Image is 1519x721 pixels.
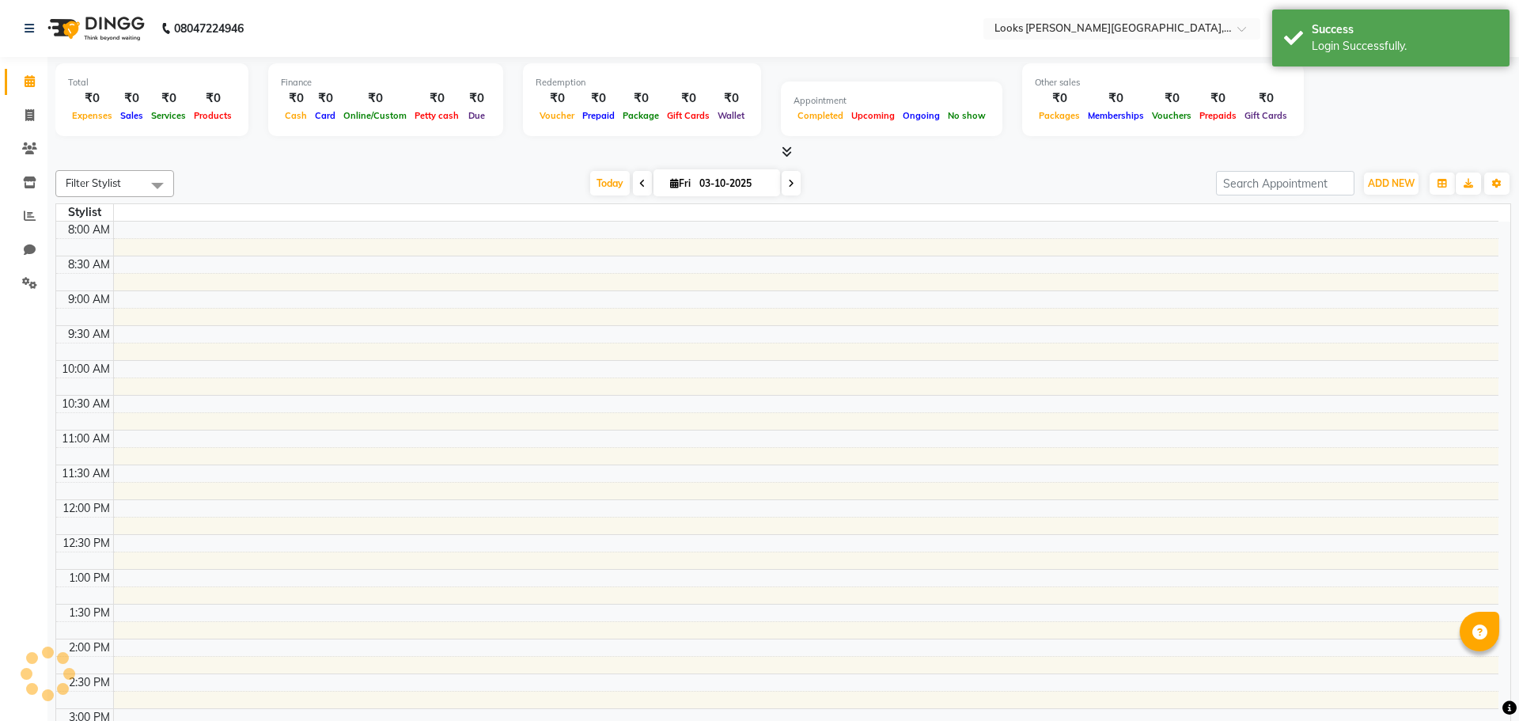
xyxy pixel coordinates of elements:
span: Card [311,110,339,121]
span: Services [147,110,190,121]
span: Vouchers [1148,110,1195,121]
div: ₹0 [578,89,619,108]
div: 1:30 PM [66,605,113,621]
span: Upcoming [847,110,899,121]
span: Prepaid [578,110,619,121]
div: Stylist [56,204,113,221]
div: 10:00 AM [59,361,113,378]
div: ₹0 [68,89,116,108]
div: ₹0 [619,89,663,108]
div: ₹0 [663,89,714,108]
span: Memberships [1084,110,1148,121]
span: No show [944,110,990,121]
div: ₹0 [1148,89,1195,108]
div: 12:00 PM [59,500,113,517]
span: Petty cash [411,110,463,121]
span: Fri [666,177,695,189]
span: Products [190,110,236,121]
b: 08047224946 [174,6,244,51]
div: ₹0 [1195,89,1241,108]
div: Other sales [1035,76,1291,89]
div: ₹0 [147,89,190,108]
div: ₹0 [190,89,236,108]
div: Login Successfully. [1312,38,1498,55]
div: Appointment [794,94,990,108]
span: Today [590,171,630,195]
div: Finance [281,76,491,89]
div: 11:30 AM [59,465,113,482]
span: Sales [116,110,147,121]
div: 9:00 AM [65,291,113,308]
div: ₹0 [339,89,411,108]
div: 9:30 AM [65,326,113,343]
span: Gift Cards [663,110,714,121]
div: ₹0 [714,89,748,108]
div: ₹0 [311,89,339,108]
button: ADD NEW [1364,173,1419,195]
div: 8:00 AM [65,222,113,238]
span: Filter Stylist [66,176,121,189]
div: 11:00 AM [59,431,113,447]
span: Ongoing [899,110,944,121]
span: Cash [281,110,311,121]
img: logo [40,6,149,51]
span: Online/Custom [339,110,411,121]
div: ₹0 [463,89,491,108]
div: Success [1312,21,1498,38]
div: ₹0 [281,89,311,108]
span: Prepaids [1195,110,1241,121]
div: ₹0 [1035,89,1084,108]
span: Gift Cards [1241,110,1291,121]
div: Total [68,76,236,89]
div: ₹0 [1241,89,1291,108]
div: ₹0 [116,89,147,108]
span: ADD NEW [1368,177,1415,189]
span: Expenses [68,110,116,121]
div: ₹0 [536,89,578,108]
input: 2025-10-03 [695,172,774,195]
div: 12:30 PM [59,535,113,552]
div: 8:30 AM [65,256,113,273]
div: 10:30 AM [59,396,113,412]
span: Wallet [714,110,748,121]
div: 2:30 PM [66,674,113,691]
input: Search Appointment [1216,171,1354,195]
div: Redemption [536,76,748,89]
div: ₹0 [1084,89,1148,108]
span: Voucher [536,110,578,121]
span: Due [464,110,489,121]
span: Package [619,110,663,121]
div: ₹0 [411,89,463,108]
div: 2:00 PM [66,639,113,656]
span: Completed [794,110,847,121]
span: Packages [1035,110,1084,121]
div: 1:00 PM [66,570,113,586]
